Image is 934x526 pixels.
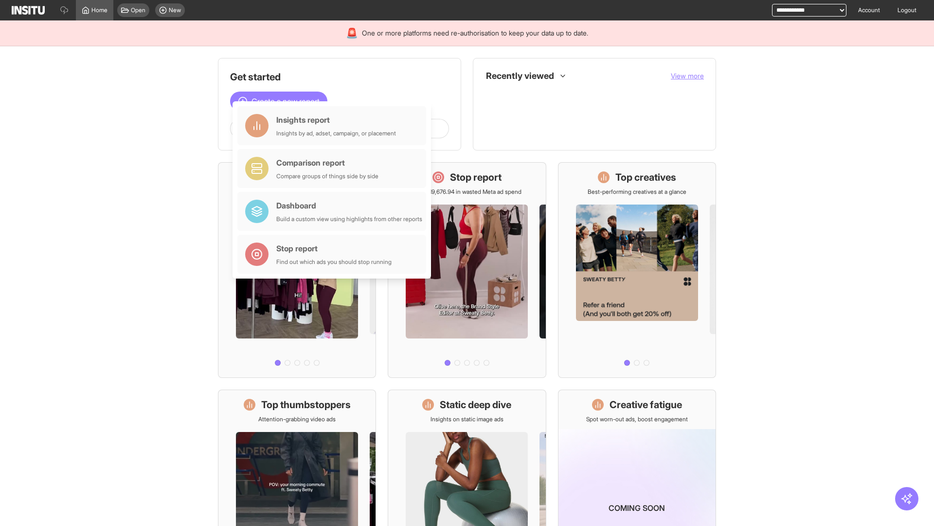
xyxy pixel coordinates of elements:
div: Compare groups of things side by side [276,172,378,180]
div: Comparison report [276,157,378,169]
div: Stop report [276,243,392,254]
h1: Stop report [450,170,502,184]
img: Logo [12,6,45,15]
span: New [169,6,181,14]
h1: Top thumbstoppers [261,398,351,412]
div: Build a custom view using highlights from other reports [276,215,422,223]
span: Open [131,6,145,14]
p: Insights on static image ads [431,415,503,423]
p: Attention-grabbing video ads [258,415,336,423]
p: Best-performing creatives at a glance [588,188,686,196]
button: View more [671,71,704,81]
h1: Static deep dive [440,398,511,412]
button: Create a new report [230,92,327,111]
div: Find out which ads you should stop running [276,258,392,266]
div: Dashboard [276,200,422,211]
div: Insights by ad, adset, campaign, or placement [276,130,396,137]
div: Insights report [276,114,396,126]
span: Home [91,6,108,14]
a: Top creativesBest-performing creatives at a glance [558,162,716,378]
div: 🚨 [346,26,358,40]
span: One or more platforms need re-authorisation to keep your data up to date. [362,28,588,38]
h1: Top creatives [615,170,676,184]
span: View more [671,72,704,80]
a: What's live nowSee all active ads instantly [218,162,376,378]
p: Save £19,676.94 in wasted Meta ad spend [412,188,521,196]
span: Create a new report [251,95,320,107]
a: Stop reportSave £19,676.94 in wasted Meta ad spend [388,162,546,378]
h1: Get started [230,70,449,84]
